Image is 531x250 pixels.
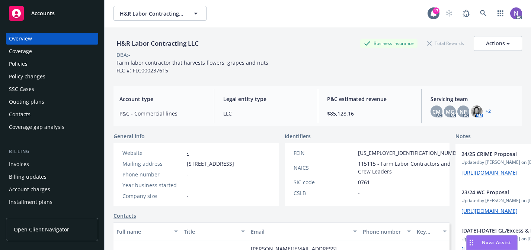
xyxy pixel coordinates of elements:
[9,158,29,170] div: Invoices
[9,196,52,208] div: Installment plans
[6,3,98,24] a: Accounts
[9,71,45,82] div: Policy changes
[113,6,207,21] button: H&R Labor Contracting LLC
[461,207,518,214] a: [URL][DOMAIN_NAME]
[9,83,34,95] div: SSC Cases
[251,228,349,236] div: Email
[294,164,355,172] div: NAICS
[414,223,450,240] button: Key contact
[467,236,476,250] div: Drag to move
[14,225,69,233] span: Open Client Navigator
[113,132,145,140] span: General info
[6,83,98,95] a: SSC Cases
[360,39,418,48] div: Business Insurance
[482,239,511,246] span: Nova Assist
[294,149,355,157] div: FEIN
[486,109,491,114] a: +2
[6,148,98,155] div: Billing
[432,108,441,116] span: CM
[9,108,31,120] div: Contacts
[122,149,184,157] div: Website
[9,121,64,133] div: Coverage gap analysis
[327,110,413,117] span: $85,128.16
[9,45,32,57] div: Coverage
[431,95,516,103] span: Servicing team
[6,96,98,108] a: Quoting plans
[6,184,98,195] a: Account charges
[360,223,413,240] button: Phone number
[9,96,44,108] div: Quoting plans
[9,184,50,195] div: Account charges
[417,228,438,236] div: Key contact
[285,132,311,140] span: Identifiers
[122,171,184,178] div: Phone number
[6,108,98,120] a: Contacts
[223,110,309,117] span: LLC
[474,36,522,51] button: Actions
[493,6,508,21] a: Switch app
[9,58,28,70] div: Policies
[187,149,189,156] a: -
[119,95,205,103] span: Account type
[442,6,457,21] a: Start snowing
[184,228,237,236] div: Title
[187,160,234,168] span: [STREET_ADDRESS]
[358,149,464,157] span: [US_EMPLOYER_IDENTIFICATION_NUMBER]
[120,10,184,17] span: H&R Labor Contracting LLC
[363,228,402,236] div: Phone number
[466,235,518,250] button: Nova Assist
[358,178,370,186] span: 0761
[113,223,181,240] button: Full name
[187,192,189,200] span: -
[9,171,47,183] div: Billing updates
[116,59,268,74] span: Farm labor contractor that harvests flowers, grapes and nuts FLC #: FLC000237615
[6,171,98,183] a: Billing updates
[122,181,184,189] div: Year business started
[455,132,471,141] span: Notes
[6,71,98,82] a: Policy changes
[122,160,184,168] div: Mailing address
[510,7,522,19] img: photo
[294,189,355,197] div: CSLB
[433,7,439,14] div: 17
[223,95,309,103] span: Legal entity type
[358,160,464,175] span: 115115 - Farm Labor Contractors and Crew Leaders
[460,108,467,116] span: NP
[187,171,189,178] span: -
[6,45,98,57] a: Coverage
[248,223,360,240] button: Email
[119,110,205,117] span: P&C - Commercial lines
[446,108,454,116] span: MG
[471,105,483,117] img: photo
[358,189,360,197] span: -
[116,51,130,59] div: DBA: -
[486,36,510,51] div: Actions
[6,196,98,208] a: Installment plans
[294,178,355,186] div: SIC code
[6,158,98,170] a: Invoices
[327,95,413,103] span: P&C estimated revenue
[31,10,55,16] span: Accounts
[187,181,189,189] span: -
[181,223,248,240] button: Title
[461,169,518,176] a: [URL][DOMAIN_NAME]
[459,6,474,21] a: Report a Bug
[6,121,98,133] a: Coverage gap analysis
[122,192,184,200] div: Company size
[113,39,202,48] div: H&R Labor Contracting LLC
[6,58,98,70] a: Policies
[423,39,468,48] div: Total Rewards
[476,6,491,21] a: Search
[9,33,32,45] div: Overview
[116,228,170,236] div: Full name
[113,212,136,220] a: Contacts
[6,33,98,45] a: Overview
